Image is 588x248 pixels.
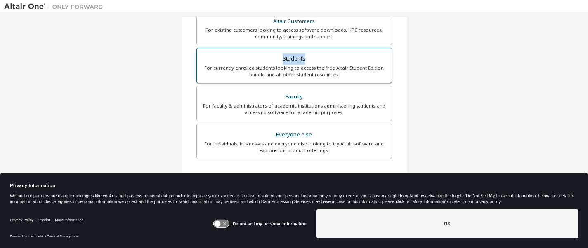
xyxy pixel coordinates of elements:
div: Students [202,53,387,65]
img: Altair One [4,2,107,11]
div: For faculty & administrators of academic institutions administering students and accessing softwa... [202,103,387,116]
div: Altair Customers [202,16,387,27]
div: Faculty [202,91,387,103]
div: For currently enrolled students looking to access the free Altair Student Edition bundle and all ... [202,65,387,78]
div: For individuals, businesses and everyone else looking to try Altair software and explore our prod... [202,140,387,154]
div: For existing customers looking to access software downloads, HPC resources, community, trainings ... [202,27,387,40]
div: Everyone else [202,129,387,140]
div: Your Profile [196,171,392,185]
